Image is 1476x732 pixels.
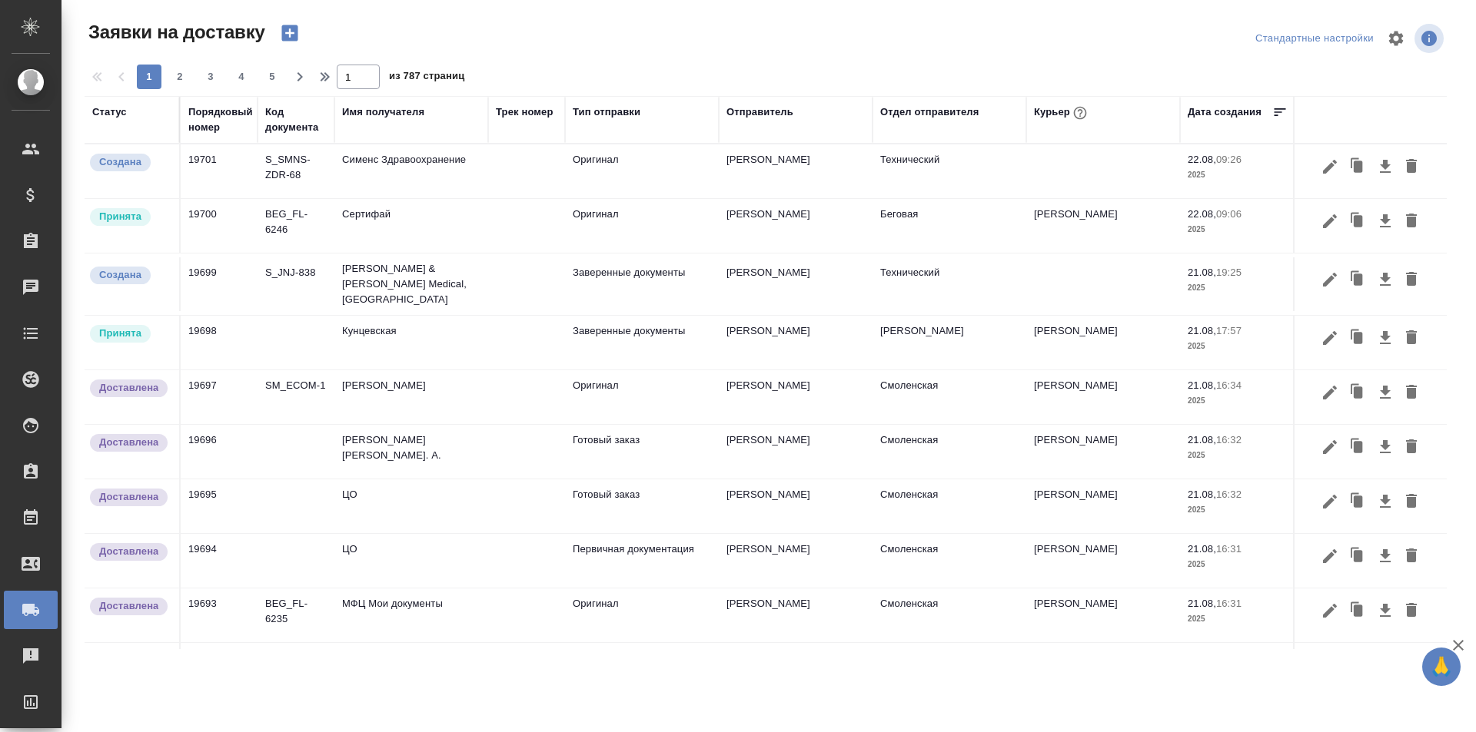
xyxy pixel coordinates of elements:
[88,152,171,173] div: Новая заявка, еще не передана в работу
[334,144,488,198] td: Сименс Здравоохранение
[181,257,258,311] td: 19699
[334,253,488,315] td: [PERSON_NAME] & [PERSON_NAME] Medical, [GEOGRAPHIC_DATA]
[1343,432,1372,462] button: Клонировать
[1188,557,1288,572] p: 2025
[260,65,284,89] button: 5
[1188,208,1216,220] p: 22.08,
[271,20,308,46] button: Создать
[181,643,258,697] td: 19692
[565,144,719,198] td: Оригинал
[1026,370,1180,424] td: [PERSON_NAME]
[565,425,719,479] td: Готовый заказ
[1398,487,1424,516] button: Удалить
[1317,265,1343,294] button: Редактировать
[99,489,158,505] p: Доставлена
[1188,598,1216,609] p: 21.08,
[1216,154,1242,165] p: 09:26
[719,199,873,253] td: [PERSON_NAME]
[88,432,171,453] div: Документы доставлены, фактическая дата доставки проставиться автоматически
[1343,378,1372,407] button: Клонировать
[565,588,719,642] td: Оригинал
[1317,152,1343,181] button: Редактировать
[565,643,719,697] td: Легализованные документы
[258,370,334,424] td: SM_ECOM-1
[1317,378,1343,407] button: Редактировать
[1188,280,1288,296] p: 2025
[265,104,327,135] div: Код документа
[88,265,171,286] div: Новая заявка, еще не передана в работу
[1188,379,1216,391] p: 21.08,
[88,323,171,344] div: Курьер назначен
[1372,323,1398,353] button: Скачать
[873,588,1026,642] td: Смоленская
[1188,489,1216,500] p: 21.08,
[1188,448,1288,463] p: 2025
[1414,24,1447,53] span: Посмотреть информацию
[181,144,258,198] td: 19701
[1216,379,1242,391] p: 16:34
[92,104,127,120] div: Статус
[258,144,334,198] td: S_SMNS-ZDR-68
[1372,487,1398,516] button: Скачать
[565,370,719,424] td: Оригинал
[873,425,1026,479] td: Смоленская
[565,479,719,533] td: Готовый заказ
[188,104,253,135] div: Порядковый номер
[1372,378,1398,407] button: Скачать
[1188,611,1288,627] p: 2025
[334,534,488,588] td: ЦО
[1026,588,1180,642] td: [PERSON_NAME]
[99,435,158,450] p: Доставлена
[1188,267,1216,278] p: 21.08,
[1252,27,1378,51] div: split button
[1188,222,1288,237] p: 2025
[1034,103,1090,123] div: Курьер
[880,104,979,120] div: Отдел отправителя
[99,267,141,283] p: Создана
[334,425,488,479] td: [PERSON_NAME] [PERSON_NAME]. А.
[1398,378,1424,407] button: Удалить
[1026,534,1180,588] td: [PERSON_NAME]
[719,144,873,198] td: [PERSON_NAME]
[1398,323,1424,353] button: Удалить
[1026,199,1180,253] td: [PERSON_NAME]
[726,104,793,120] div: Отправитель
[873,643,1026,697] td: Пушкинская
[260,69,284,84] span: 5
[258,199,334,253] td: BEG_FL-6246
[88,596,171,617] div: Документы доставлены, фактическая дата доставки проставиться автоматически
[1343,207,1372,236] button: Клонировать
[1428,651,1454,683] span: 🙏
[229,69,254,84] span: 4
[719,370,873,424] td: [PERSON_NAME]
[1216,489,1242,500] p: 16:32
[99,380,158,396] p: Доставлена
[99,209,141,224] p: Принята
[1216,598,1242,609] p: 16:31
[1317,542,1343,571] button: Редактировать
[1398,432,1424,462] button: Удалить
[565,534,719,588] td: Первичная документация
[1188,434,1216,445] p: 21.08,
[873,316,1026,369] td: [PERSON_NAME]
[1070,103,1090,123] button: При выборе курьера статус заявки автоматически поменяется на «Принята»
[85,20,265,45] span: Заявки на доставку
[168,69,192,84] span: 2
[1188,154,1216,165] p: 22.08,
[88,378,171,399] div: Документы доставлены, фактическая дата доставки проставиться автоматически
[1372,596,1398,625] button: Скачать
[1188,325,1216,336] p: 21.08,
[1188,393,1288,409] p: 2025
[258,257,334,311] td: S_JNJ-838
[1343,487,1372,516] button: Клонировать
[1343,265,1372,294] button: Клонировать
[198,65,223,89] button: 3
[1343,323,1372,353] button: Клонировать
[719,257,873,311] td: [PERSON_NAME]
[1188,104,1262,120] div: Дата создания
[1026,316,1180,369] td: [PERSON_NAME]
[1188,543,1216,555] p: 21.08,
[1216,267,1242,278] p: 19:25
[1216,208,1242,220] p: 09:06
[1422,648,1461,686] button: 🙏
